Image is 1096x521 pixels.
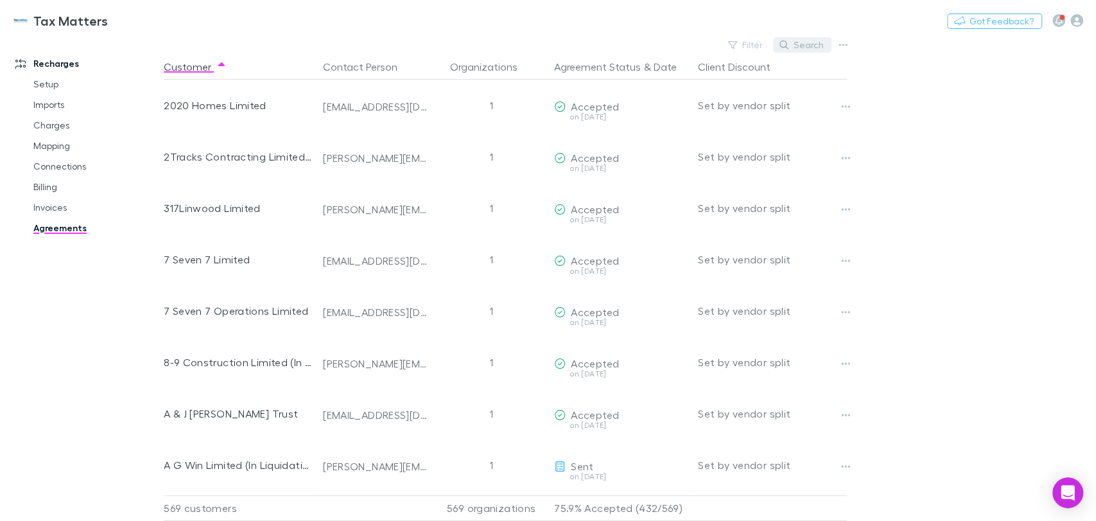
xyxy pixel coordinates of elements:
[33,13,108,28] h3: Tax Matters
[554,164,688,172] div: on [DATE]
[433,234,549,285] div: 1
[554,370,688,378] div: on [DATE]
[554,473,688,481] div: on [DATE]
[698,131,847,182] div: Set by vendor split
[164,80,313,131] div: 2020 Homes Limited
[13,13,28,28] img: Tax Matters 's Logo
[323,100,428,113] div: [EMAIL_ADDRESS][DOMAIN_NAME]
[433,495,549,521] div: 569 organizations
[698,234,847,285] div: Set by vendor split
[554,54,688,80] div: &
[164,285,313,337] div: 7 Seven 7 Operations Limited
[947,13,1042,29] button: Got Feedback?
[698,388,847,439] div: Set by vendor split
[21,156,173,177] a: Connections
[698,337,847,388] div: Set by vendor split
[554,496,688,520] p: 75.9% Accepted (432/569)
[164,182,313,234] div: 317Linwood Limited
[554,54,641,80] button: Agreement Status
[698,80,847,131] div: Set by vendor split
[554,421,688,429] div: on [DATE]
[323,152,428,164] div: [PERSON_NAME][EMAIL_ADDRESS][DOMAIN_NAME]
[571,100,619,112] span: Accepted
[323,203,428,216] div: [PERSON_NAME][EMAIL_ADDRESS][DOMAIN_NAME]
[3,53,173,74] a: Recharges
[164,54,227,80] button: Customer
[698,54,786,80] button: Client Discount
[773,37,831,53] button: Search
[433,439,549,491] div: 1
[571,357,619,369] span: Accepted
[554,113,688,121] div: on [DATE]
[323,357,428,370] div: [PERSON_NAME][EMAIL_ADDRESS][DOMAIN_NAME]
[1052,477,1083,508] div: Open Intercom Messenger
[571,460,593,472] span: Sent
[433,131,549,182] div: 1
[323,254,428,267] div: [EMAIL_ADDRESS][DOMAIN_NAME]
[571,409,619,421] span: Accepted
[323,460,428,473] div: [PERSON_NAME][EMAIL_ADDRESS][DOMAIN_NAME]
[698,439,847,491] div: Set by vendor split
[433,80,549,131] div: 1
[554,319,688,326] div: on [DATE]
[654,54,677,80] button: Date
[21,197,173,218] a: Invoices
[21,115,173,136] a: Charges
[323,54,413,80] button: Contact Person
[571,254,619,267] span: Accepted
[21,74,173,94] a: Setup
[323,306,428,319] div: [EMAIL_ADDRESS][DOMAIN_NAME]
[433,337,549,388] div: 1
[164,388,313,439] div: A & J [PERSON_NAME] Trust
[554,267,688,275] div: on [DATE]
[722,37,770,53] button: Filter
[554,216,688,224] div: on [DATE]
[5,5,116,36] a: Tax Matters
[164,439,313,491] div: A G Win Limited (In Liquidation)
[571,152,619,164] span: Accepted
[433,285,549,337] div: 1
[164,131,313,182] div: 2Tracks Contracting Limited (In Liquidation)
[21,136,173,156] a: Mapping
[433,182,549,234] div: 1
[433,388,549,439] div: 1
[164,234,313,285] div: 7 Seven 7 Limited
[450,54,533,80] button: Organizations
[571,203,619,215] span: Accepted
[323,409,428,421] div: [EMAIL_ADDRESS][DOMAIN_NAME]
[164,337,313,388] div: 8-9 Construction Limited (In Liquidation)
[21,94,173,115] a: Imports
[698,182,847,234] div: Set by vendor split
[698,285,847,337] div: Set by vendor split
[571,306,619,318] span: Accepted
[164,495,318,521] div: 569 customers
[21,177,173,197] a: Billing
[21,218,173,238] a: Agreements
